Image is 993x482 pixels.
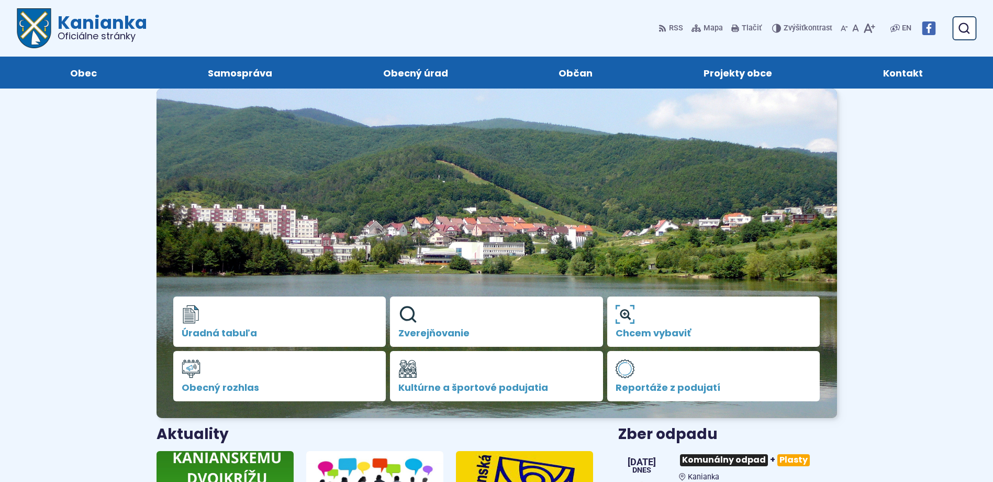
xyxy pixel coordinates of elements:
[628,457,656,467] span: [DATE]
[777,454,810,466] span: Plasty
[338,57,493,89] a: Obecný úrad
[669,22,683,35] span: RSS
[70,57,97,89] span: Obec
[163,57,317,89] a: Samospráva
[607,351,820,401] a: Reportáže z podujatí
[398,328,595,338] span: Zverejňovanie
[784,24,804,32] span: Zvýšiť
[784,24,832,33] span: kontrast
[616,382,812,393] span: Reportáže z podujatí
[922,21,935,35] img: Prejsť na Facebook stránku
[398,382,595,393] span: Kultúrne a športové podujatia
[679,450,836,470] h3: +
[729,17,764,39] button: Tlačiť
[902,22,911,35] span: EN
[51,14,147,41] h1: Kanianka
[616,328,812,338] span: Chcem vybaviť
[659,57,817,89] a: Projekty obce
[688,473,719,481] span: Kanianka
[628,467,656,474] span: Dnes
[839,17,850,39] button: Zmenšiť veľkosť písma
[772,17,834,39] button: Zvýšiťkontrast
[17,8,51,48] img: Prejsť na domovskú stránku
[607,297,820,347] a: Chcem vybaviť
[680,454,768,466] span: Komunálny odpad
[514,57,638,89] a: Občan
[559,57,593,89] span: Občan
[861,17,877,39] button: Zväčšiť veľkosť písma
[182,382,378,393] span: Obecný rozhlas
[208,57,272,89] span: Samospráva
[17,8,147,48] a: Logo Kanianka, prejsť na domovskú stránku.
[618,450,836,481] a: Komunálny odpad+Plasty Kanianka [DATE] Dnes
[618,426,836,443] h3: Zber odpadu
[704,22,723,35] span: Mapa
[883,57,923,89] span: Kontakt
[742,24,762,33] span: Tlačiť
[182,328,378,338] span: Úradná tabuľa
[850,17,861,39] button: Nastaviť pôvodnú veľkosť písma
[383,57,448,89] span: Obecný úrad
[659,17,685,39] a: RSS
[838,57,968,89] a: Kontakt
[157,426,229,443] h3: Aktuality
[25,57,142,89] a: Obec
[390,297,603,347] a: Zverejňovanie
[58,31,147,41] span: Oficiálne stránky
[173,297,386,347] a: Úradná tabuľa
[704,57,772,89] span: Projekty obce
[689,17,725,39] a: Mapa
[390,351,603,401] a: Kultúrne a športové podujatia
[900,22,913,35] a: EN
[173,351,386,401] a: Obecný rozhlas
